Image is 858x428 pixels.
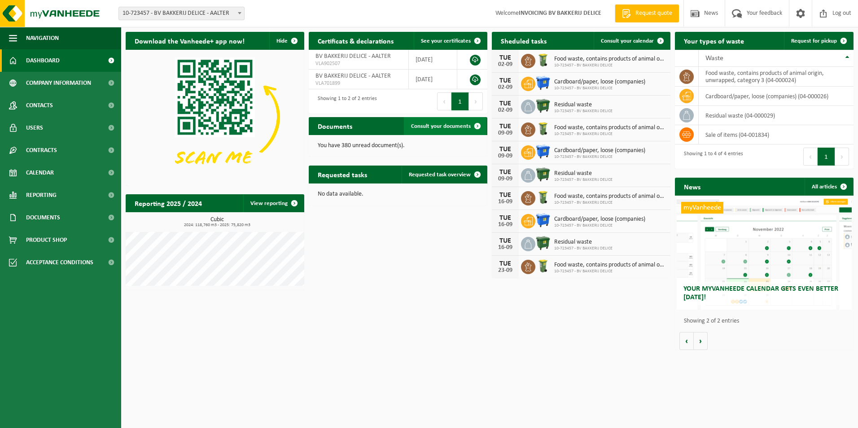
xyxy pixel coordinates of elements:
a: View reporting [243,194,303,212]
a: Request quote [615,4,679,22]
div: TUE [496,123,514,130]
span: Cardboard/paper, loose (companies) [554,79,645,86]
div: 16-09 [496,222,514,228]
h2: News [675,178,709,195]
span: 10-723457 - BV BAKKERIJ DELICE [554,177,613,183]
span: 10-723457 - BV BAKKERIJ DELICE [554,86,645,91]
span: 10-723457 - BV BAKKERIJ DELICE [554,109,613,114]
span: Residual waste [554,170,613,177]
img: WB-1100-HPE-GN-04 [535,167,551,182]
span: 10-723457 - BV BAKKERIJ DELICE [554,154,645,160]
h2: Certificats & declarations [309,32,403,49]
img: WB-0140-HPE-GN-50 [535,190,551,205]
div: 16-09 [496,245,514,251]
a: All articles [805,178,853,196]
h3: Cubic [130,217,304,227]
a: Request for pickup [784,32,853,50]
button: Hide [269,32,303,50]
span: 10-723457 - BV BAKKERIJ DELICE - AALTER [118,7,245,20]
button: Previous [437,92,451,110]
button: Previous [803,148,818,166]
a: Consult your documents [404,117,486,135]
div: Showing 1 to 4 of 4 entries [679,147,743,166]
span: Documents [26,206,60,229]
div: TUE [496,192,514,199]
span: VLA902507 [315,60,402,67]
span: Request quote [633,9,674,18]
span: Navigation [26,27,59,49]
span: Waste [705,55,723,62]
span: 10-723457 - BV BAKKERIJ DELICE [554,223,645,228]
span: Request for pickup [791,38,837,44]
div: 02-09 [496,84,514,91]
p: Showing 2 of 2 entries [684,318,849,324]
button: Volgende [694,332,708,350]
span: 10-723457 - BV BAKKERIJ DELICE [554,269,666,274]
img: WB-1100-HPE-BE-01 [535,75,551,91]
span: Users [26,117,43,139]
span: Company information [26,72,91,94]
span: Contracts [26,139,57,162]
span: Food waste, contains products of animal origin, unwrapped, category 3 [554,124,666,131]
a: myVanheede Your myVanheede calendar gets even better [DATE]! [677,197,852,310]
h2: Reporting 2025 / 2024 [126,194,211,212]
p: You have 380 unread document(s). [318,143,478,149]
span: 10-723457 - BV BAKKERIJ DELICE [554,246,613,251]
div: 16-09 [496,199,514,205]
div: 23-09 [496,267,514,274]
span: 10-723457 - BV BAKKERIJ DELICE [554,63,666,68]
div: TUE [496,146,514,153]
div: 09-09 [496,153,514,159]
div: TUE [496,77,514,84]
span: Residual waste [554,239,613,246]
button: 1 [818,148,835,166]
div: TUE [496,54,514,61]
img: WB-0140-HPE-GN-50 [535,258,551,274]
span: Product Shop [26,229,67,251]
button: Next [835,148,849,166]
div: 09-09 [496,176,514,182]
img: WB-1100-HPE-GN-04 [535,98,551,114]
button: Next [469,92,483,110]
span: Cardboard/paper, loose (companies) [554,147,645,154]
span: BV BAKKERIJ DELICE - AALTER [315,73,391,79]
td: residual waste (04-000029) [699,106,854,125]
img: Download de VHEPlus App [126,50,304,184]
div: TUE [496,214,514,222]
h2: Documents [309,117,361,135]
img: WB-0140-HPE-GN-50 [535,121,551,136]
div: TUE [496,260,514,267]
span: Calendar [26,162,54,184]
span: 10-723457 - BV BAKKERIJ DELICE - AALTER [119,7,244,20]
img: WB-1100-HPE-GN-04 [535,236,551,251]
span: Hide [276,38,288,44]
button: Vorige [679,332,694,350]
td: [DATE] [409,50,458,70]
a: Requested task overview [402,166,486,183]
div: 02-09 [496,107,514,114]
h2: Requested tasks [309,166,376,183]
img: WB-0140-HPE-GN-50 [535,52,551,68]
span: VLA701899 [315,80,402,87]
span: 2024: 118,760 m3 - 2025: 75,820 m3 [130,223,304,227]
td: [DATE] [409,70,458,89]
span: Requested task overview [409,172,471,178]
span: Consult your calendar [601,38,654,44]
div: TUE [496,169,514,176]
span: 10-723457 - BV BAKKERIJ DELICE [554,131,666,137]
div: 09-09 [496,130,514,136]
td: cardboard/paper, loose (companies) (04-000026) [699,87,854,106]
a: Consult your calendar [594,32,670,50]
div: 02-09 [496,61,514,68]
span: Reporting [26,184,57,206]
span: Contacts [26,94,53,117]
p: No data available. [318,191,478,197]
div: TUE [496,237,514,245]
span: Food waste, contains products of animal origin, unwrapped, category 3 [554,56,666,63]
h2: Download the Vanheede+ app now! [126,32,254,49]
img: WB-1100-HPE-BE-01 [535,213,551,228]
span: Your myVanheede calendar gets even better [DATE]! [683,285,838,301]
td: sale of items (04-001834) [699,125,854,144]
span: BV BAKKERIJ DELICE - AALTER [315,53,391,60]
span: Residual waste [554,101,613,109]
